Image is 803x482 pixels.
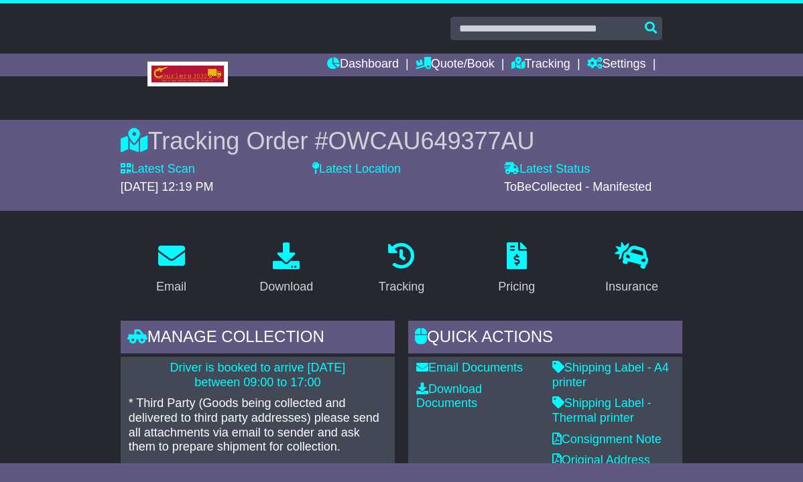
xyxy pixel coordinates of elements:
[121,162,195,177] label: Latest Scan
[121,127,683,155] div: Tracking Order #
[587,54,646,76] a: Settings
[259,278,313,296] div: Download
[552,361,669,389] a: Shipping Label - A4 printer
[605,278,658,296] div: Insurance
[370,238,433,301] a: Tracking
[251,238,322,301] a: Download
[416,54,495,76] a: Quote/Book
[552,396,652,424] a: Shipping Label - Thermal printer
[121,321,395,357] div: Manage collection
[379,278,424,296] div: Tracking
[489,238,544,301] a: Pricing
[129,396,387,454] p: * Third Party (Goods being collected and delivered to third party addresses) please send all atta...
[129,361,387,390] p: Driver is booked to arrive [DATE] between 09:00 to 17:00
[597,238,667,301] a: Insurance
[552,453,650,481] a: Original Address Label
[511,54,570,76] a: Tracking
[156,278,186,296] div: Email
[504,162,590,177] label: Latest Status
[498,278,535,296] div: Pricing
[408,321,682,357] div: Quick Actions
[121,180,214,193] span: [DATE] 12:19 PM
[552,432,662,446] a: Consignment Note
[147,238,195,301] a: Email
[328,127,534,155] span: OWCAU649377AU
[416,382,482,410] a: Download Documents
[312,162,401,177] label: Latest Location
[504,180,652,193] span: ToBeCollected - Manifested
[416,361,523,374] a: Email Documents
[327,54,399,76] a: Dashboard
